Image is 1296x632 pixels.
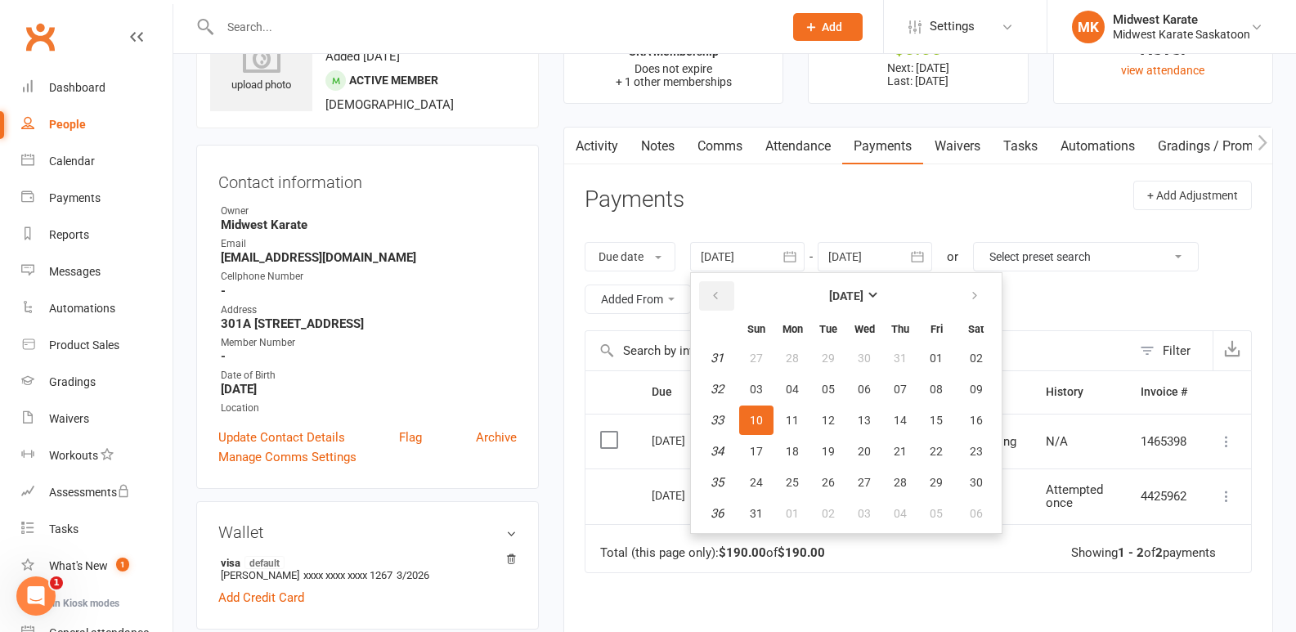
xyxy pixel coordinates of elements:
[858,507,871,520] span: 03
[970,414,983,427] span: 16
[21,143,173,180] a: Calendar
[215,16,772,38] input: Search...
[49,191,101,204] div: Payments
[221,556,509,569] strong: visa
[21,437,173,474] a: Workouts
[970,352,983,365] span: 02
[1155,545,1163,560] strong: 2
[564,128,630,165] a: Activity
[970,507,983,520] span: 06
[21,180,173,217] a: Payments
[783,323,803,335] small: Monday
[750,476,763,489] span: 24
[49,118,86,131] div: People
[919,499,953,528] button: 05
[930,352,943,365] span: 01
[116,558,129,571] span: 1
[891,323,909,335] small: Thursday
[847,406,881,435] button: 13
[476,428,517,447] a: Archive
[1046,482,1103,511] span: Attempted once
[786,414,799,427] span: 11
[221,284,517,298] strong: -
[919,343,953,373] button: 01
[652,482,727,508] div: [DATE]
[1133,181,1252,210] button: + Add Adjustment
[21,548,173,585] a: What's New1
[221,303,517,318] div: Address
[221,349,517,364] strong: -
[49,81,105,94] div: Dashboard
[930,476,943,489] span: 29
[1126,414,1202,469] td: 1465398
[823,61,1012,87] p: Next: [DATE] Last: [DATE]
[49,338,119,352] div: Product Sales
[739,468,774,497] button: 24
[50,576,63,589] span: 1
[931,323,943,335] small: Friday
[21,474,173,511] a: Assessments
[739,374,774,404] button: 03
[775,437,809,466] button: 18
[711,413,724,428] em: 33
[21,290,173,327] a: Automations
[397,569,429,581] span: 3/2026
[858,383,871,396] span: 06
[894,507,907,520] span: 04
[325,97,454,112] span: [DEMOGRAPHIC_DATA]
[21,217,173,253] a: Reports
[775,468,809,497] button: 25
[858,414,871,427] span: 13
[221,269,517,285] div: Cellphone Number
[21,253,173,290] a: Messages
[1126,468,1202,524] td: 4425962
[244,556,285,569] span: default
[1071,546,1216,560] div: Showing of payments
[218,588,304,607] a: Add Credit Card
[930,414,943,427] span: 15
[711,475,724,490] em: 35
[970,383,983,396] span: 09
[750,414,763,427] span: 10
[847,374,881,404] button: 06
[49,449,98,462] div: Workouts
[686,128,754,165] a: Comms
[854,323,875,335] small: Wednesday
[49,375,96,388] div: Gradings
[822,445,835,458] span: 19
[947,247,958,267] div: or
[21,327,173,364] a: Product Sales
[750,507,763,520] span: 31
[711,382,724,397] em: 32
[894,383,907,396] span: 07
[750,352,763,365] span: 27
[919,374,953,404] button: 08
[711,351,724,365] em: 31
[221,250,517,265] strong: [EMAIL_ADDRESS][DOMAIN_NAME]
[968,323,984,335] small: Saturday
[847,437,881,466] button: 20
[221,401,517,416] div: Location
[1113,12,1250,27] div: Midwest Karate
[822,20,842,34] span: Add
[919,437,953,466] button: 22
[585,331,1132,370] input: Search by invoice number
[1121,64,1204,77] a: view attendance
[20,16,61,57] a: Clubworx
[210,40,312,94] div: upload photo
[750,445,763,458] span: 17
[719,545,766,560] strong: $190.00
[21,106,173,143] a: People
[49,522,78,536] div: Tasks
[883,374,917,404] button: 07
[858,352,871,365] span: 30
[775,343,809,373] button: 28
[1163,341,1191,361] div: Filter
[221,236,517,252] div: Email
[775,406,809,435] button: 11
[775,374,809,404] button: 04
[822,414,835,427] span: 12
[221,204,517,219] div: Owner
[786,445,799,458] span: 18
[811,406,845,435] button: 12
